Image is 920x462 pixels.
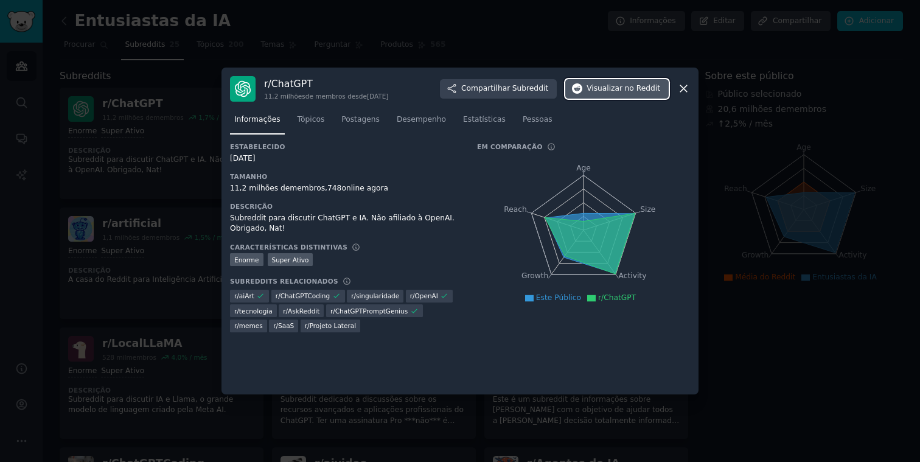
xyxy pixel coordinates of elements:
[397,115,446,124] font: Desempenho
[230,76,256,102] img: ChatGPT
[521,271,548,280] tspan: Growth
[310,322,356,329] font: Projeto Lateral
[565,79,669,99] button: Visualizarno Reddit
[293,110,329,135] a: Tópicos
[234,307,239,315] font: r/
[290,184,327,192] font: membros,
[335,307,408,315] font: ChatGPTPromptGenius
[392,110,450,135] a: Desempenho
[327,184,341,192] font: 748
[281,292,330,299] font: ChatGPTCoding
[576,164,591,172] tspan: Age
[305,93,367,100] font: de membros desde
[234,115,281,124] font: Informações
[239,292,254,299] font: aiArt
[230,110,285,135] a: Informações
[477,143,543,150] font: Em comparação
[440,79,557,99] button: CompartilharSubreddit
[230,278,338,285] font: Subreddits relacionados
[264,78,271,89] font: r/
[230,154,255,163] font: [DATE]
[239,307,273,315] font: tecnologia
[367,93,389,100] font: [DATE]
[234,322,239,329] font: r/
[234,256,259,264] font: Enorme
[298,115,325,124] font: Tópicos
[278,322,294,329] font: SaaS
[598,293,636,302] font: r/ChatGPT
[351,292,356,299] font: r/
[230,184,290,192] font: 11,2 milhões de
[619,271,647,280] tspan: Activity
[230,243,347,251] font: Características distintivas
[459,110,510,135] a: Estatísticas
[271,78,313,89] font: ChatGPT
[305,322,310,329] font: r/
[337,110,384,135] a: Postagens
[341,115,380,124] font: Postagens
[536,293,581,302] font: Este Público
[330,307,335,315] font: r/
[415,292,438,299] font: OpenAI
[230,214,455,233] font: Subreddit para discutir ChatGPT e IA. Não afiliado à OpenAI. Obrigado, Nat!
[230,173,267,180] font: Tamanho
[230,203,273,210] font: Descrição
[288,307,319,315] font: AskReddit
[523,115,552,124] font: Pessoas
[504,205,527,213] tspan: Reach
[512,84,548,93] font: Subreddit
[410,292,415,299] font: r/
[518,110,557,135] a: Pessoas
[273,322,278,329] font: r/
[234,292,239,299] font: r/
[283,307,288,315] font: r/
[239,322,263,329] font: memes
[461,84,510,93] font: Compartilhar
[230,143,285,150] font: Estabelecido
[264,93,305,100] font: 11,2 milhões
[356,292,399,299] font: singularidade
[625,84,660,93] font: no Reddit
[276,292,281,299] font: r/
[640,205,655,213] tspan: Size
[272,256,309,264] font: Super Ativo
[341,184,388,192] font: online agora
[587,84,622,93] font: Visualizar
[463,115,506,124] font: Estatísticas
